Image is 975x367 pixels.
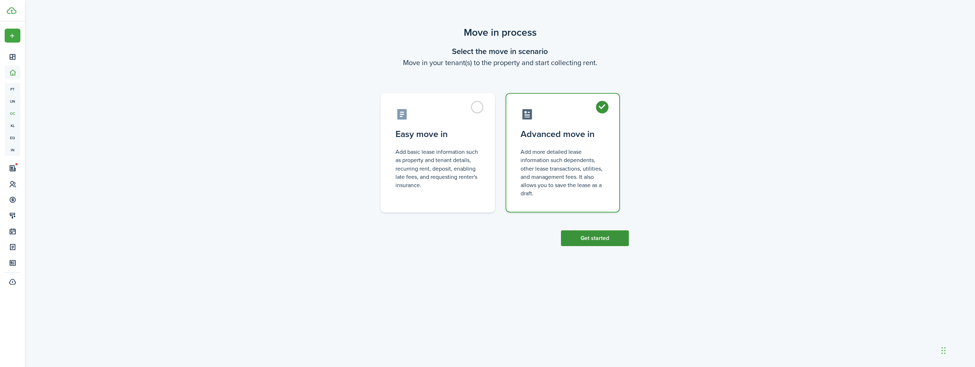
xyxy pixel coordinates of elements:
[5,144,20,156] a: in
[372,57,629,68] wizard-step-header-description: Move in your tenant(s) to the property and start collecting rent.
[5,29,20,43] button: Open menu
[5,119,20,132] a: kl
[561,230,629,246] button: Get started
[5,107,20,119] a: oc
[5,132,20,144] a: eq
[372,25,629,40] scenario-title: Move in process
[5,83,20,95] a: pt
[396,128,480,141] control-radio-card-title: Easy move in
[521,128,605,141] control-radio-card-title: Advanced move in
[521,148,605,197] control-radio-card-description: Add more detailed lease information such dependents, other lease transactions, utilities, and man...
[372,45,629,57] wizard-step-header-title: Select the move in scenario
[396,148,480,189] control-radio-card-description: Add basic lease information such as property and tenant details, recurring rent, deposit, enablin...
[941,340,946,361] div: Drag
[856,290,975,367] iframe: Chat Widget
[5,95,20,107] a: un
[7,7,16,14] img: TenantCloud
